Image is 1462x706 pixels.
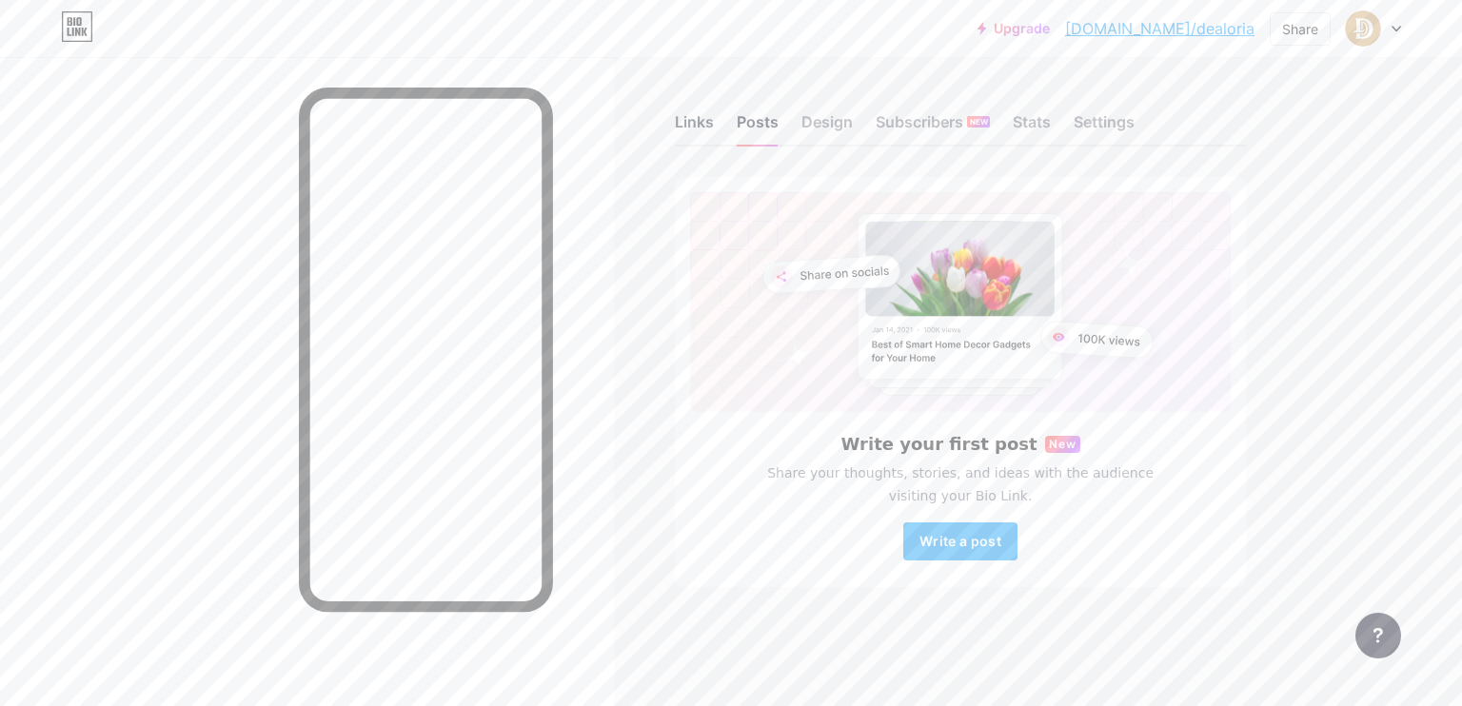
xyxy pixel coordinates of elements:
[876,110,990,145] div: Subscribers
[1049,436,1077,453] span: New
[801,110,853,145] div: Design
[978,21,1050,36] a: Upgrade
[841,435,1037,454] h6: Write your first post
[919,533,1001,549] span: Write a post
[737,110,779,145] div: Posts
[1282,19,1318,39] div: Share
[1065,17,1255,40] a: [DOMAIN_NAME]/dealoria
[1013,110,1051,145] div: Stats
[903,522,1017,560] button: Write a post
[1074,110,1135,145] div: Settings
[970,116,988,127] span: NEW
[675,110,714,145] div: Links
[1345,10,1381,47] img: dealoria
[744,461,1176,507] span: Share your thoughts, stories, and ideas with the audience visiting your Bio Link.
